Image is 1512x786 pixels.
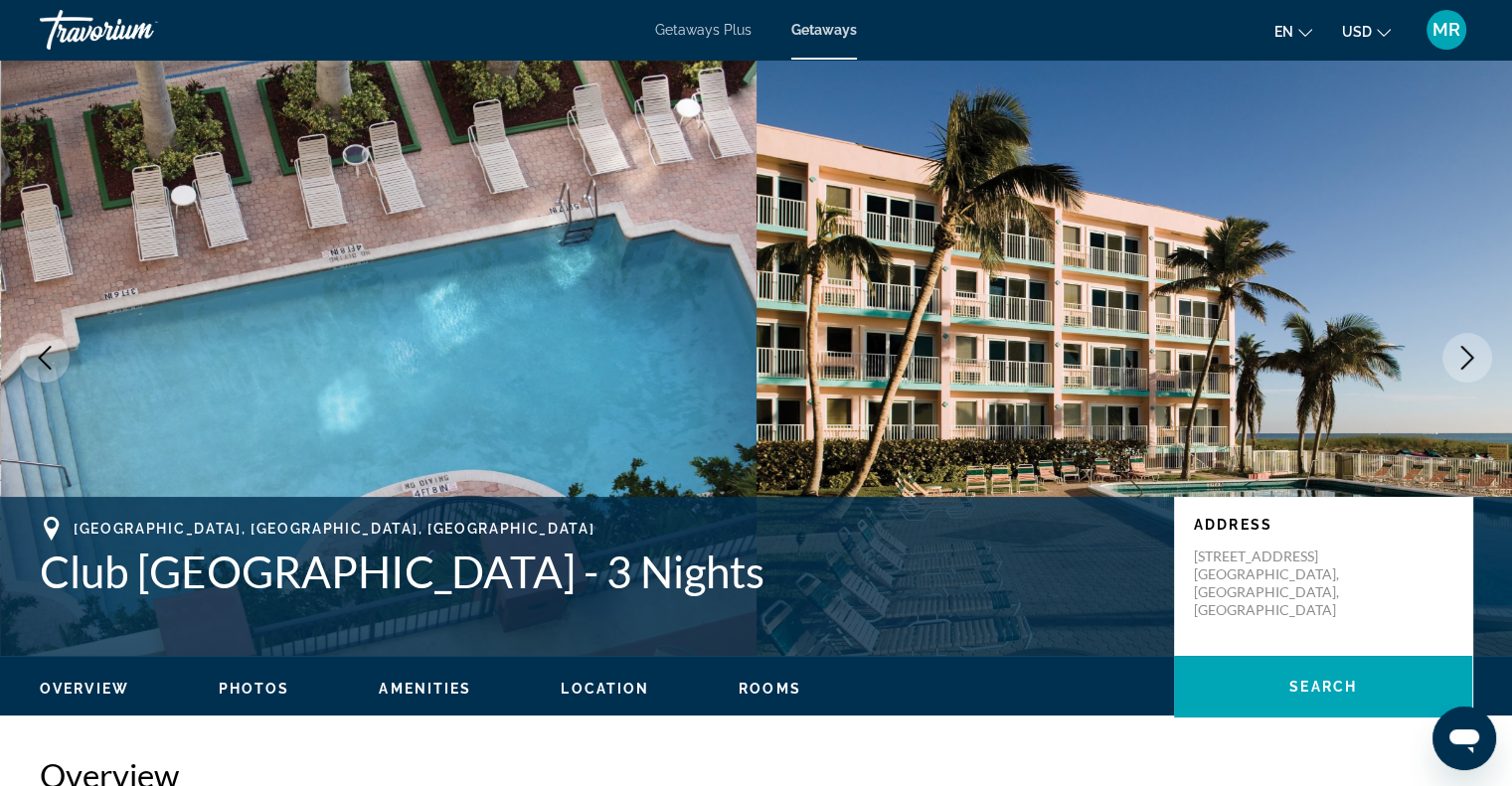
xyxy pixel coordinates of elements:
[561,680,649,698] button: Location
[20,333,70,383] button: Previous image
[40,4,239,56] a: Travorium
[739,680,801,698] button: Rooms
[655,22,752,38] a: Getaways Plus
[379,681,471,697] span: Amenities
[219,680,290,698] button: Photos
[791,22,857,38] a: Getaways
[1194,517,1452,533] p: Address
[219,681,290,697] span: Photos
[1442,333,1492,383] button: Next image
[1432,707,1496,770] iframe: Button to launch messaging window
[74,521,594,537] span: [GEOGRAPHIC_DATA], [GEOGRAPHIC_DATA], [GEOGRAPHIC_DATA]
[1342,24,1372,40] span: USD
[561,681,649,697] span: Location
[379,680,471,698] button: Amenities
[1421,9,1472,51] button: User Menu
[1274,24,1293,40] span: en
[1289,679,1357,695] span: Search
[1432,20,1460,40] span: MR
[1194,548,1353,619] p: [STREET_ADDRESS] [GEOGRAPHIC_DATA], [GEOGRAPHIC_DATA], [GEOGRAPHIC_DATA]
[1274,17,1312,46] button: Change language
[40,681,129,697] span: Overview
[1342,17,1391,46] button: Change currency
[739,681,801,697] span: Rooms
[40,546,1154,597] h1: Club [GEOGRAPHIC_DATA] - 3 Nights
[40,680,129,698] button: Overview
[1174,656,1472,717] button: Search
